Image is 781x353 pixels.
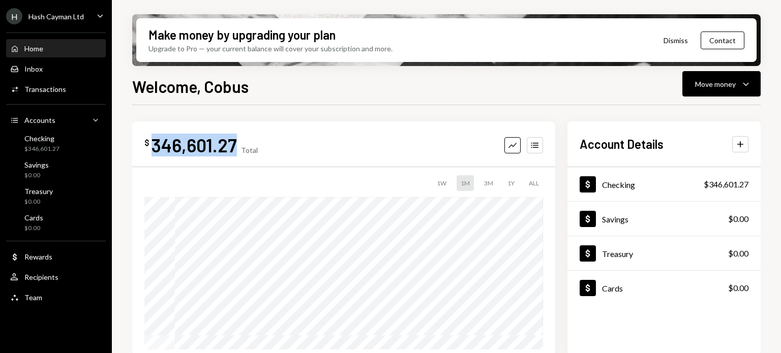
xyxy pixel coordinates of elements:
[24,273,58,281] div: Recipients
[567,167,761,201] a: Checking$346,601.27
[6,247,106,266] a: Rewards
[24,171,49,180] div: $0.00
[24,116,55,124] div: Accounts
[24,134,59,143] div: Checking
[6,111,106,129] a: Accounts
[433,175,450,191] div: 1W
[580,136,664,152] h2: Account Details
[6,59,106,78] a: Inbox
[457,175,474,191] div: 1M
[6,210,106,235] a: Cards$0.00
[728,213,748,225] div: $0.00
[6,80,106,98] a: Transactions
[24,65,43,73] div: Inbox
[24,161,49,169] div: Savings
[6,8,22,24] div: H
[602,249,633,259] div: Treasury
[6,268,106,286] a: Recipients
[152,134,237,156] div: 346,601.27
[6,288,106,306] a: Team
[728,282,748,294] div: $0.00
[24,85,66,93] div: Transactions
[480,175,497,191] div: 3M
[525,175,543,191] div: ALL
[701,31,744,49] button: Contact
[24,145,59,153] div: $346,601.27
[6,131,106,155] a: Checking$346,601.27
[241,146,258,154] div: Total
[602,214,628,224] div: Savings
[6,157,106,182] a: Savings$0.00
[602,283,623,293] div: Cards
[24,293,42,302] div: Team
[24,198,53,206] div: $0.00
[24,187,53,196] div: Treasury
[728,247,748,260] div: $0.00
[567,236,761,270] a: Treasury$0.00
[148,43,393,54] div: Upgrade to Pro — your current balance will cover your subscription and more.
[704,178,748,190] div: $346,601.27
[148,26,336,43] div: Make money by upgrading your plan
[567,271,761,305] a: Cards$0.00
[24,252,52,261] div: Rewards
[6,184,106,208] a: Treasury$0.00
[6,39,106,57] a: Home
[602,180,635,189] div: Checking
[24,44,43,53] div: Home
[24,224,43,233] div: $0.00
[503,175,519,191] div: 1Y
[682,71,761,97] button: Move money
[28,12,84,21] div: Hash Cayman Ltd
[567,202,761,236] a: Savings$0.00
[695,79,736,89] div: Move money
[144,138,149,148] div: $
[651,28,701,52] button: Dismiss
[132,76,249,97] h1: Welcome, Cobus
[24,213,43,222] div: Cards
